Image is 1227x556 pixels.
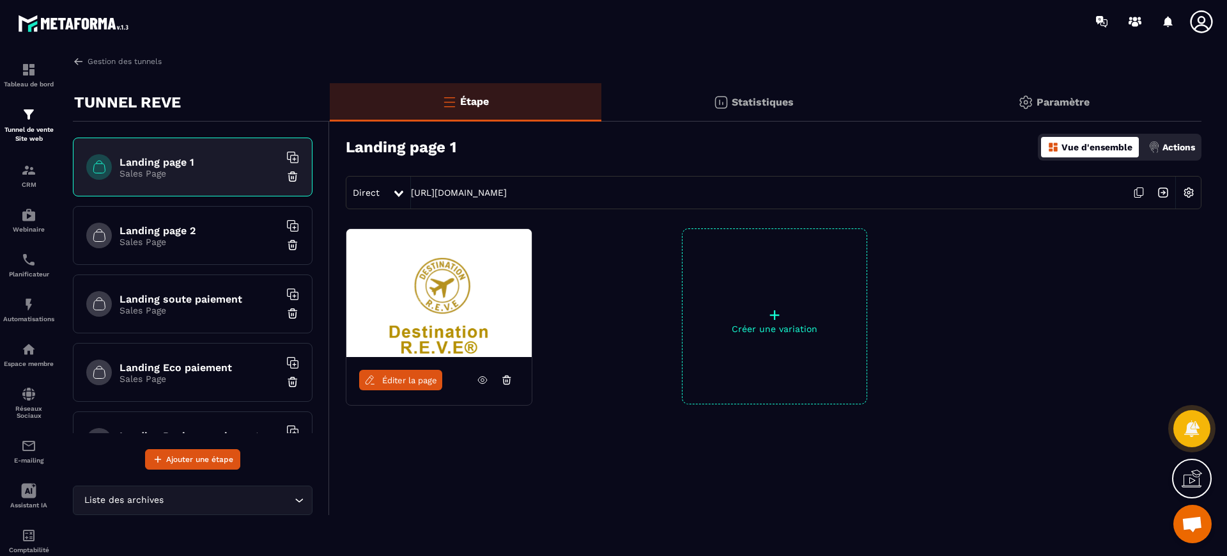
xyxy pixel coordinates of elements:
[3,271,54,278] p: Planificateur
[460,95,489,107] p: Étape
[3,81,54,88] p: Tableau de bord
[286,239,299,251] img: trash
[683,324,867,334] p: Créer une variation
[120,237,279,247] p: Sales Page
[3,429,54,473] a: emailemailE-mailing
[73,486,313,515] div: Search for option
[3,473,54,518] a: Assistant IA
[732,96,794,108] p: Statistiques
[145,449,240,470] button: Ajouter une étape
[3,377,54,429] a: social-networksocial-networkRéseaux Sociaux
[18,12,133,35] img: logo
[3,360,54,367] p: Espace membre
[683,306,867,324] p: +
[21,252,36,267] img: scheduler
[382,376,437,385] span: Éditer la page
[3,546,54,553] p: Comptabilité
[120,430,279,442] h6: Landing Business paiement
[3,153,54,198] a: formationformationCRM
[21,107,36,122] img: formation
[442,94,457,109] img: bars-o.4a397970.svg
[81,493,166,507] span: Liste des archives
[1173,505,1212,543] div: Ouvrir le chat
[120,168,279,179] p: Sales Page
[21,386,36,402] img: social-network
[120,156,279,168] h6: Landing page 1
[120,361,279,374] h6: Landing Eco paiement
[120,305,279,315] p: Sales Page
[3,242,54,287] a: schedulerschedulerPlanificateur
[120,374,279,384] p: Sales Page
[21,528,36,543] img: accountant
[3,457,54,464] p: E-mailing
[74,90,181,115] p: TUNNEL REVE
[166,453,233,466] span: Ajouter une étape
[3,287,54,332] a: automationsautomationsAutomatisations
[3,315,54,322] p: Automatisations
[346,229,532,357] img: image
[3,502,54,509] p: Assistant IA
[1061,142,1132,152] p: Vue d'ensemble
[21,342,36,357] img: automations
[353,187,380,198] span: Direct
[346,138,456,156] h3: Landing page 1
[120,225,279,237] h6: Landing page 2
[3,52,54,97] a: formationformationTableau de bord
[3,405,54,419] p: Réseaux Sociaux
[21,62,36,77] img: formation
[713,95,729,110] img: stats.20deebd0.svg
[21,207,36,223] img: automations
[359,370,442,390] a: Éditer la page
[21,163,36,178] img: formation
[1162,142,1195,152] p: Actions
[3,125,54,143] p: Tunnel de vente Site web
[166,493,291,507] input: Search for option
[1047,141,1059,153] img: dashboard-orange.40269519.svg
[1018,95,1033,110] img: setting-gr.5f69749f.svg
[73,56,84,67] img: arrow
[286,376,299,388] img: trash
[3,226,54,233] p: Webinaire
[3,97,54,153] a: formationformationTunnel de vente Site web
[1037,96,1090,108] p: Paramètre
[411,187,507,198] a: [URL][DOMAIN_NAME]
[3,332,54,377] a: automationsautomationsEspace membre
[286,307,299,320] img: trash
[1177,180,1201,205] img: setting-w.858f3a88.svg
[3,198,54,242] a: automationsautomationsWebinaire
[120,293,279,305] h6: Landing soute paiement
[21,297,36,312] img: automations
[286,170,299,183] img: trash
[73,56,162,67] a: Gestion des tunnels
[1151,180,1175,205] img: arrow-next.bcc2205e.svg
[3,181,54,188] p: CRM
[21,438,36,454] img: email
[1148,141,1160,153] img: actions.d6e523a2.png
